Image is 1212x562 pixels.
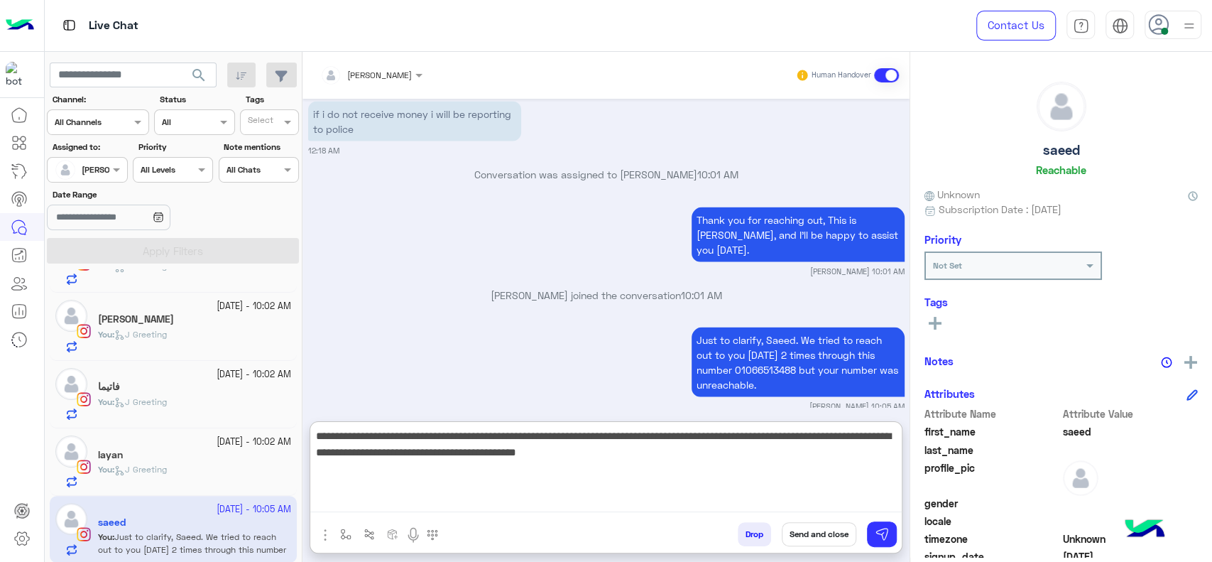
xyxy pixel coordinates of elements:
[1036,163,1086,176] h6: Reachable
[55,368,87,400] img: defaultAdmin.png
[77,392,91,406] img: Instagram
[939,202,1061,217] span: Subscription Date : [DATE]
[138,141,212,153] label: Priority
[217,300,291,313] small: [DATE] - 10:02 AM
[692,207,905,262] p: 1/10/2025, 10:01 AM
[924,424,1060,439] span: first_name
[114,396,167,407] span: J Greeting
[1112,18,1128,34] img: tab
[55,300,87,332] img: defaultAdmin.png
[1073,18,1089,34] img: tab
[875,527,889,541] img: send message
[1120,505,1169,555] img: hulul-logo.png
[77,460,91,474] img: Instagram
[924,387,975,400] h6: Attributes
[114,329,167,340] span: J Greeting
[47,238,299,264] button: Apply Filters
[1161,357,1172,368] img: notes
[246,93,297,106] label: Tags
[812,70,871,81] small: Human Handover
[308,288,905,303] p: [PERSON_NAME] joined the conversation
[924,187,980,202] span: Unknown
[308,167,905,182] p: Conversation was assigned to [PERSON_NAME]
[924,443,1060,458] span: last_name
[217,368,291,382] small: [DATE] - 10:02 AM
[217,436,291,449] small: [DATE] - 10:02 AM
[1063,424,1199,439] span: saeed
[1063,406,1199,421] span: Attribute Value
[405,526,422,544] img: send voice note
[334,522,358,546] button: select flow
[246,114,273,130] div: Select
[933,260,962,271] b: Not Set
[924,355,954,367] h6: Notes
[308,102,521,141] p: 1/10/2025, 12:18 AM
[1037,82,1086,131] img: defaultAdmin.png
[55,160,75,180] img: defaultAdmin.png
[53,141,126,153] label: Assigned to:
[358,522,381,546] button: Trigger scenario
[364,529,375,540] img: Trigger scenario
[427,529,438,541] img: make a call
[190,67,207,84] span: search
[1063,460,1098,496] img: defaultAdmin.png
[114,261,167,271] span: J Greeting
[387,529,398,540] img: create order
[1180,17,1198,35] img: profile
[924,531,1060,546] span: timezone
[381,522,405,546] button: create order
[1063,496,1199,511] span: null
[98,396,114,407] b: :
[77,324,91,338] img: Instagram
[98,464,112,475] span: You
[160,93,233,106] label: Status
[98,381,120,393] h5: فاتيما
[114,464,167,475] span: J Greeting
[810,266,905,277] small: [PERSON_NAME] 10:01 AM
[1063,531,1199,546] span: Unknown
[976,11,1056,40] a: Contact Us
[738,522,771,546] button: Drop
[182,63,217,93] button: search
[98,313,174,325] h5: Nouran Mohamed
[98,464,114,475] b: :
[697,168,738,180] span: 10:01 AM
[924,496,1060,511] span: gender
[924,514,1060,529] span: locale
[340,529,351,540] img: select flow
[89,16,138,36] p: Live Chat
[6,11,34,40] img: Logo
[924,296,1198,308] h6: Tags
[98,449,123,461] h5: layan
[55,436,87,468] img: defaultAdmin.png
[692,328,905,397] p: 1/10/2025, 10:05 AM
[1063,514,1199,529] span: null
[6,62,31,87] img: 317874714732967
[224,141,297,153] label: Note mentions
[98,396,112,407] span: You
[1043,142,1080,158] h5: saeed
[924,233,961,246] h6: Priority
[782,522,856,546] button: Send and close
[1184,356,1197,369] img: add
[809,401,905,412] small: [PERSON_NAME] 10:05 AM
[53,93,148,106] label: Channel:
[924,460,1060,493] span: profile_pic
[347,70,412,80] span: [PERSON_NAME]
[98,329,114,340] b: :
[317,526,334,544] img: send attachment
[53,188,212,201] label: Date Range
[1066,11,1095,40] a: tab
[60,16,78,34] img: tab
[98,329,112,340] span: You
[924,406,1060,421] span: Attribute Name
[681,289,722,301] span: 10:01 AM
[308,145,339,156] small: 12:18 AM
